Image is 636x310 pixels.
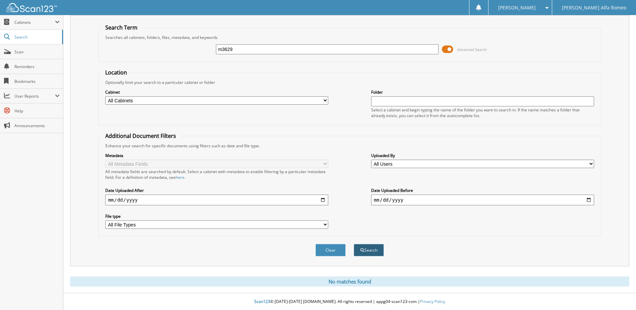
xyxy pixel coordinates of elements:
span: Advanced Search [457,47,487,52]
legend: Additional Document Filters [102,132,179,140]
div: Searches all cabinets, folders, files, metadata, and keywords [102,35,597,40]
span: Help [14,108,60,114]
span: Cabinets [14,19,55,25]
span: Scan [14,49,60,55]
div: Enhance your search for specific documents using filters such as date and file type. [102,143,597,149]
label: Metadata [105,153,328,158]
span: Announcements [14,123,60,128]
label: Uploaded By [371,153,594,158]
label: Date Uploaded Before [371,188,594,193]
span: [PERSON_NAME] [498,6,536,10]
legend: Search Term [102,24,141,31]
div: © [DATE]-[DATE] [DOMAIN_NAME]. All rights reserved | appg04-scan123-com | [63,294,636,310]
a: Privacy Policy [420,299,445,304]
label: Folder [371,89,594,95]
legend: Location [102,69,130,76]
span: Bookmarks [14,79,60,84]
label: Date Uploaded After [105,188,328,193]
label: Cabinet [105,89,328,95]
iframe: Chat Widget [602,278,636,310]
span: Search [14,34,59,40]
input: end [371,195,594,205]
div: All metadata fields are searched by default. Select a cabinet with metadata to enable filtering b... [105,169,328,180]
span: Scan123 [254,299,270,304]
a: here [176,174,184,180]
div: Optionally limit your search to a particular cabinet or folder [102,80,597,85]
button: Search [354,244,384,256]
button: Clear [315,244,346,256]
span: Reminders [14,64,60,69]
input: start [105,195,328,205]
div: No matches found [70,276,629,287]
span: [PERSON_NAME] Alfa Romeo [562,6,626,10]
span: User Reports [14,93,55,99]
img: scan123-logo-white.svg [7,3,57,12]
label: File type [105,213,328,219]
div: Select a cabinet and begin typing the name of the folder you want to search in. If the name match... [371,107,594,118]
